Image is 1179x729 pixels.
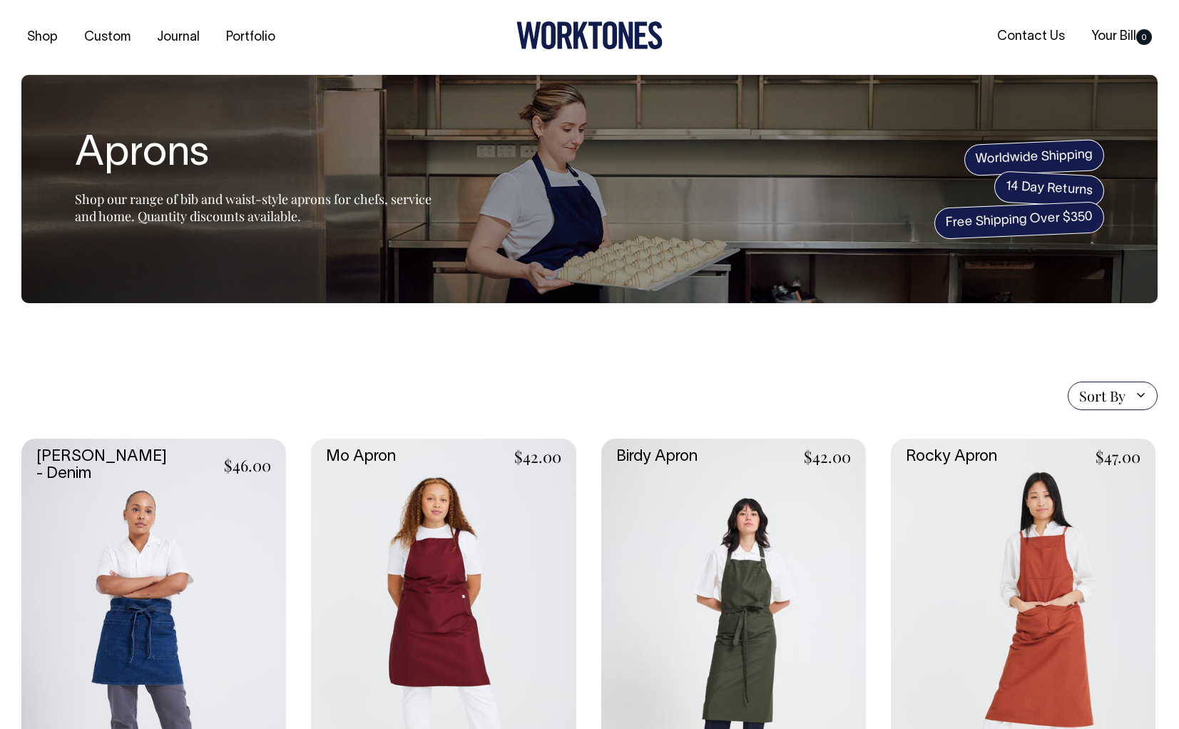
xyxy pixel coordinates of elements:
[151,26,205,49] a: Journal
[1079,387,1126,404] span: Sort By
[1136,29,1152,45] span: 0
[75,190,432,225] span: Shop our range of bib and waist-style aprons for chefs, service and home. Quantity discounts avai...
[75,132,432,178] h1: Aprons
[1086,25,1158,49] a: Your Bill0
[994,170,1105,208] span: 14 Day Returns
[220,26,281,49] a: Portfolio
[21,26,63,49] a: Shop
[934,201,1105,240] span: Free Shipping Over $350
[991,25,1071,49] a: Contact Us
[964,139,1105,176] span: Worldwide Shipping
[78,26,136,49] a: Custom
